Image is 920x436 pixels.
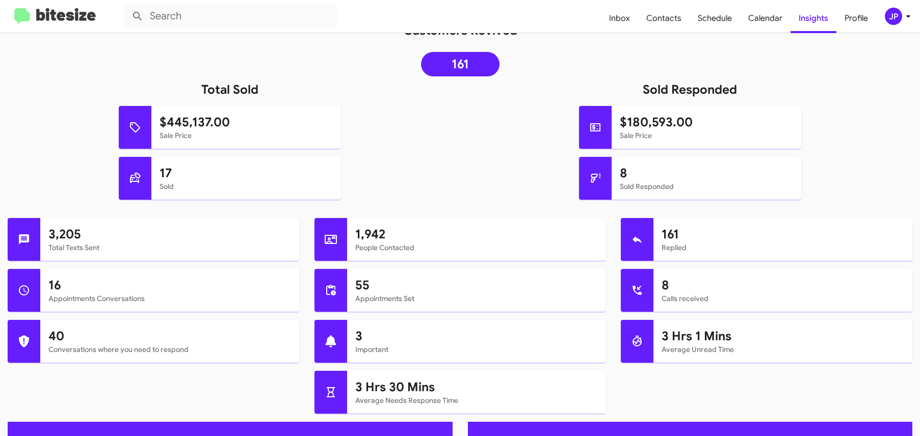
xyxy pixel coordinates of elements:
a: Inbox [601,4,638,33]
mat-card-subtitle: Important [355,344,598,355]
a: Insights [791,4,836,33]
mat-card-subtitle: Replied [662,242,904,253]
mat-card-subtitle: Average Unread Time [662,344,904,355]
h1: 40 [48,328,291,344]
button: JP [876,8,909,25]
mat-card-subtitle: Calls received [662,293,904,304]
a: Calendar [740,4,791,33]
mat-card-subtitle: Appointments Set [355,293,598,304]
h1: 3 [355,328,598,344]
h1: 55 [355,277,598,293]
h1: $445,137.00 [160,114,333,130]
h1: 161 [662,226,904,242]
h1: 8 [620,165,793,181]
h1: $180,593.00 [620,114,793,130]
a: Profile [836,4,876,33]
mat-card-subtitle: Sold Responded [620,181,793,192]
h1: 8 [662,277,904,293]
a: Schedule [690,4,740,33]
mat-card-subtitle: Conversations where you need to respond [48,344,291,355]
h1: 1,942 [355,226,598,242]
mat-card-subtitle: Sold [160,181,333,192]
input: Search [123,4,337,29]
mat-card-subtitle: People Contacted [355,242,598,253]
mat-card-subtitle: Appointments Conversations [48,293,291,304]
h1: 17 [160,165,333,181]
div: JP [885,8,902,25]
mat-card-subtitle: Sale Price [160,130,333,141]
h1: 3,205 [48,226,291,242]
a: Contacts [638,4,690,33]
h1: 16 [48,277,291,293]
mat-card-subtitle: Average Needs Response Time [355,395,598,405]
mat-card-subtitle: Sale Price [620,130,793,141]
span: 161 [452,59,469,69]
h1: 3 Hrs 30 Mins [355,379,598,395]
mat-card-subtitle: Total Texts Sent [48,242,291,253]
h1: 3 Hrs 1 Mins [662,328,904,344]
